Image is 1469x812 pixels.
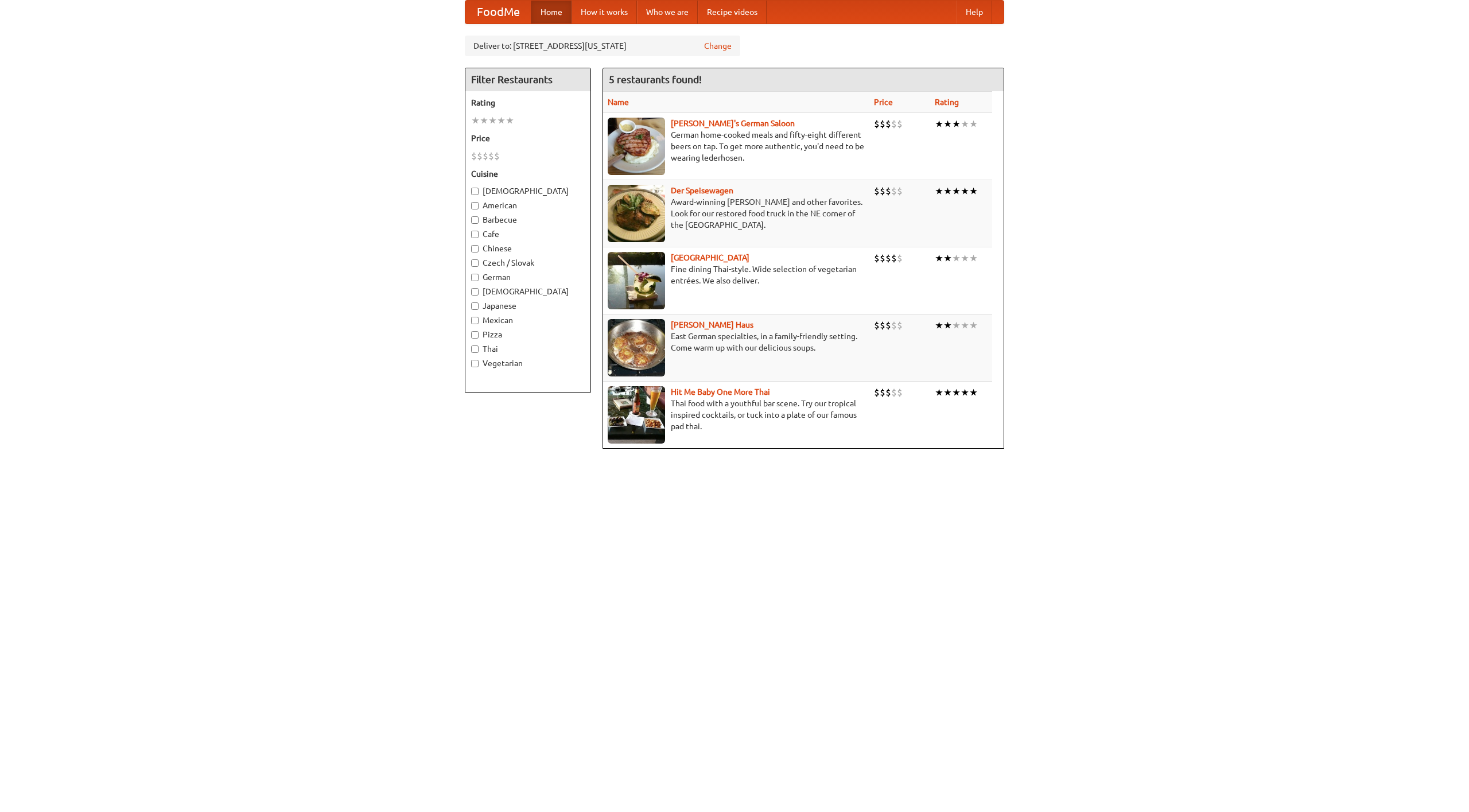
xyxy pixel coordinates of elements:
li: ★ [961,319,969,332]
li: $ [885,319,891,332]
a: How it works [572,1,637,24]
label: German [471,271,585,283]
li: ★ [952,252,961,265]
li: ★ [961,386,969,399]
label: Cafe [471,228,585,240]
li: ★ [961,252,969,265]
li: ★ [961,185,969,197]
li: $ [874,252,880,265]
input: Vegetarian [471,360,479,367]
li: ★ [935,386,943,399]
input: Pizza [471,331,479,339]
a: FoodMe [465,1,531,24]
li: ★ [969,185,978,197]
li: ★ [952,185,961,197]
input: American [471,202,479,209]
li: $ [897,185,903,197]
input: Czech / Slovak [471,259,479,267]
li: ★ [943,252,952,265]
a: Home [531,1,572,24]
label: [DEMOGRAPHIC_DATA] [471,185,585,197]
li: ★ [943,185,952,197]
label: Czech / Slovak [471,257,585,269]
li: $ [494,150,500,162]
li: $ [897,252,903,265]
input: [DEMOGRAPHIC_DATA] [471,288,479,296]
label: Thai [471,343,585,355]
input: Barbecue [471,216,479,224]
a: [PERSON_NAME] Haus [671,320,753,329]
li: $ [891,252,897,265]
a: Rating [935,98,959,107]
li: ★ [935,118,943,130]
li: ★ [935,319,943,332]
h5: Cuisine [471,168,585,180]
img: satay.jpg [608,252,665,309]
p: Award-winning [PERSON_NAME] and other favorites. Look for our restored food truck in the NE corne... [608,196,865,231]
p: German home-cooked meals and fifty-eight different beers on tap. To get more authentic, you'd nee... [608,129,865,164]
a: Der Speisewagen [671,186,733,195]
li: $ [471,150,477,162]
li: ★ [943,118,952,130]
li: ★ [480,114,488,127]
li: $ [880,118,885,130]
label: [DEMOGRAPHIC_DATA] [471,286,585,297]
li: ★ [497,114,506,127]
a: Who we are [637,1,698,24]
li: $ [897,118,903,130]
li: $ [880,319,885,332]
li: ★ [935,185,943,197]
a: Hit Me Baby One More Thai [671,387,770,397]
label: Barbecue [471,214,585,226]
li: ★ [943,319,952,332]
ng-pluralize: 5 restaurants found! [609,74,702,85]
a: Change [704,40,732,52]
h5: Price [471,133,585,144]
li: $ [483,150,488,162]
li: ★ [935,252,943,265]
h5: Rating [471,97,585,108]
li: $ [880,252,885,265]
li: $ [885,185,891,197]
input: Thai [471,345,479,353]
li: $ [874,118,880,130]
a: [PERSON_NAME]'s German Saloon [671,119,795,128]
li: $ [874,386,880,399]
li: $ [874,185,880,197]
li: $ [874,319,880,332]
label: Vegetarian [471,358,585,369]
img: esthers.jpg [608,118,665,175]
li: $ [488,150,494,162]
li: $ [880,386,885,399]
li: $ [885,386,891,399]
li: ★ [969,386,978,399]
img: speisewagen.jpg [608,185,665,242]
li: $ [897,319,903,332]
input: Cafe [471,231,479,238]
li: ★ [969,252,978,265]
label: American [471,200,585,211]
input: Japanese [471,302,479,310]
li: $ [880,185,885,197]
input: Mexican [471,317,479,324]
li: ★ [969,118,978,130]
li: $ [885,118,891,130]
li: $ [891,185,897,197]
p: East German specialties, in a family-friendly setting. Come warm up with our delicious soups. [608,331,865,353]
li: ★ [952,118,961,130]
li: ★ [952,319,961,332]
div: Deliver to: [STREET_ADDRESS][US_STATE] [465,36,740,56]
label: Japanese [471,300,585,312]
h4: Filter Restaurants [465,68,590,91]
label: Mexican [471,314,585,326]
a: Price [874,98,893,107]
a: [GEOGRAPHIC_DATA] [671,253,749,262]
li: $ [885,252,891,265]
li: ★ [961,118,969,130]
label: Pizza [471,329,585,340]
